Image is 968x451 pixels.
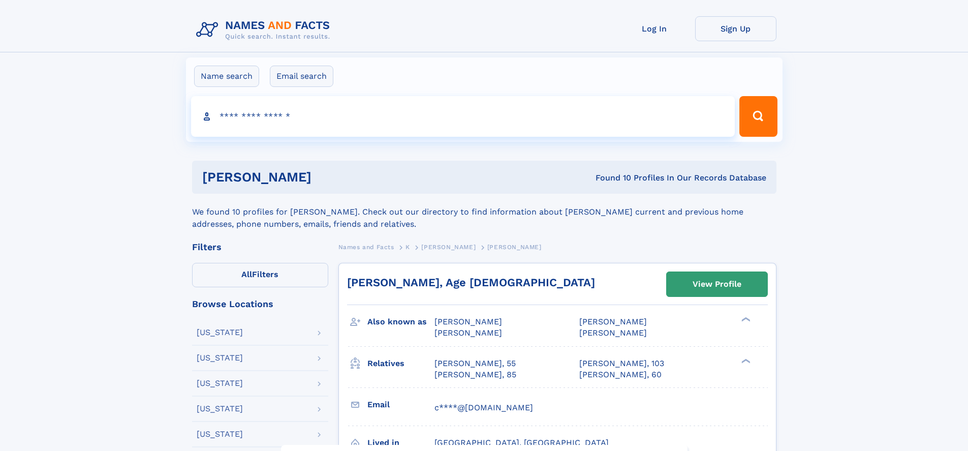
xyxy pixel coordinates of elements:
[667,272,767,296] a: View Profile
[434,328,502,338] span: [PERSON_NAME]
[405,244,410,251] span: K
[338,240,394,253] a: Names and Facts
[367,355,434,372] h3: Relatives
[192,299,328,309] div: Browse Locations
[739,357,751,364] div: ❯
[191,96,735,137] input: search input
[197,354,243,362] div: [US_STATE]
[194,66,259,87] label: Name search
[202,171,454,184] h1: [PERSON_NAME]
[241,269,252,279] span: All
[434,358,516,369] a: [PERSON_NAME], 55
[421,240,476,253] a: [PERSON_NAME]
[579,328,647,338] span: [PERSON_NAME]
[579,317,647,326] span: [PERSON_NAME]
[367,396,434,413] h3: Email
[614,16,695,41] a: Log In
[270,66,333,87] label: Email search
[421,244,476,251] span: [PERSON_NAME]
[434,438,609,447] span: [GEOGRAPHIC_DATA], [GEOGRAPHIC_DATA]
[487,244,542,251] span: [PERSON_NAME]
[434,369,516,380] a: [PERSON_NAME], 85
[197,405,243,413] div: [US_STATE]
[695,16,776,41] a: Sign Up
[453,172,766,184] div: Found 10 Profiles In Our Records Database
[192,243,328,252] div: Filters
[405,240,410,253] a: K
[197,328,243,337] div: [US_STATE]
[434,317,502,326] span: [PERSON_NAME]
[579,369,662,380] a: [PERSON_NAME], 60
[192,16,338,44] img: Logo Names and Facts
[367,313,434,330] h3: Also known as
[693,273,741,296] div: View Profile
[347,276,595,289] a: [PERSON_NAME], Age [DEMOGRAPHIC_DATA]
[197,379,243,387] div: [US_STATE]
[192,194,776,230] div: We found 10 profiles for [PERSON_NAME]. Check out our directory to find information about [PERSON...
[192,263,328,287] label: Filters
[739,316,751,323] div: ❯
[579,358,664,369] a: [PERSON_NAME], 103
[197,430,243,438] div: [US_STATE]
[739,96,777,137] button: Search Button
